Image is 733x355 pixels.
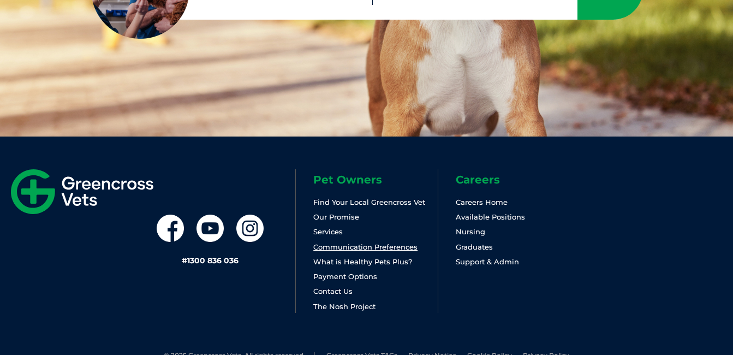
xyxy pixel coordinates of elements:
a: What is Healthy Pets Plus? [313,257,412,266]
a: Careers Home [456,198,508,206]
a: Our Promise [313,212,359,221]
a: Support & Admin [456,257,519,266]
a: Services [313,227,343,236]
a: #1300 836 036 [182,256,239,265]
a: Payment Options [313,272,377,281]
a: Contact Us [313,287,353,295]
a: Nursing [456,227,485,236]
h6: Careers [456,174,580,185]
a: Communication Preferences [313,242,418,251]
a: Find Your Local Greencross Vet [313,198,425,206]
a: Graduates [456,242,493,251]
a: Available Positions [456,212,525,221]
span: # [182,256,187,265]
h6: Pet Owners [313,174,438,185]
a: The Nosh Project [313,302,376,311]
